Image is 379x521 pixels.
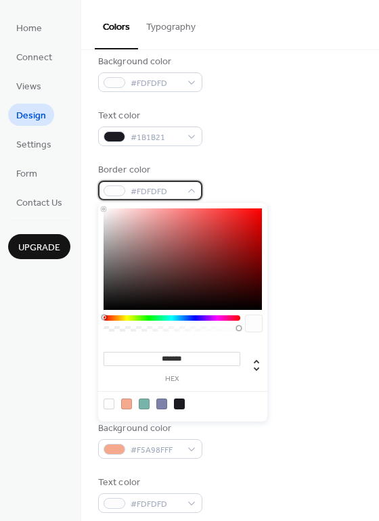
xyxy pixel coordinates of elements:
[156,399,167,409] div: rgb(127, 130, 168)
[131,497,181,512] span: #FDFDFD
[8,162,45,184] a: Form
[8,191,70,213] a: Contact Us
[98,163,200,177] div: Border color
[16,80,41,94] span: Views
[131,443,181,457] span: #F5A98FFF
[139,399,150,409] div: rgb(120, 179, 169)
[18,241,60,255] span: Upgrade
[8,16,50,39] a: Home
[8,74,49,97] a: Views
[98,422,200,436] div: Background color
[16,167,37,181] span: Form
[104,376,240,383] label: hex
[16,109,46,123] span: Design
[16,138,51,152] span: Settings
[8,133,60,155] a: Settings
[131,131,181,145] span: #1B1B21
[16,51,52,65] span: Connect
[98,55,200,69] div: Background color
[16,196,62,210] span: Contact Us
[121,399,132,409] div: rgb(245, 169, 143)
[8,104,54,126] a: Design
[131,185,181,199] span: #FDFDFD
[131,76,181,91] span: #FDFDFD
[174,399,185,409] div: rgb(27, 27, 33)
[98,476,200,490] div: Text color
[8,234,70,259] button: Upgrade
[104,399,114,409] div: rgb(253, 253, 253)
[98,109,200,123] div: Text color
[8,45,60,68] a: Connect
[16,22,42,36] span: Home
